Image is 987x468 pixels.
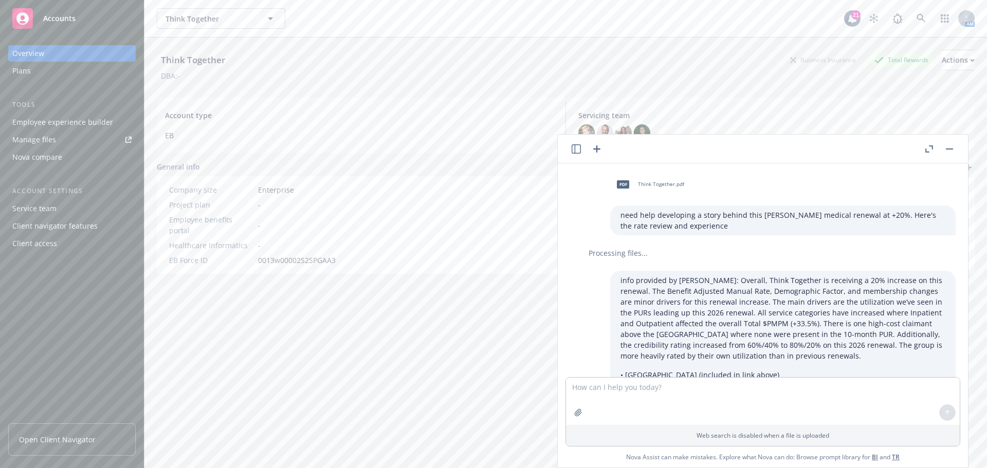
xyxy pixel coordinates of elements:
span: Account type [165,110,553,121]
a: Search [911,8,931,29]
img: photo [634,124,650,141]
a: Report a Bug [887,8,908,29]
a: Stop snowing [864,8,884,29]
div: EB Force ID [169,255,254,266]
a: Accounts [8,4,136,33]
div: Total Rewards [869,53,934,66]
span: - [258,220,261,231]
p: need help developing a story behind this [PERSON_NAME] medical renewal at +20%. Here's the rate r... [620,210,945,231]
div: Healthcare Informatics [169,240,254,251]
button: Actions [942,50,975,70]
div: Think Together [157,53,229,67]
div: Business Insurance [785,53,861,66]
span: General info [157,161,200,172]
div: Account settings [8,186,136,196]
img: photo [597,124,613,141]
div: Manage files [12,132,56,148]
div: Nova compare [12,149,62,165]
a: Nova compare [8,149,136,165]
div: Project plan [169,199,254,210]
span: - [258,240,261,251]
span: Think Together.pdf [638,181,684,188]
span: - [258,199,261,210]
div: Client access [12,235,57,252]
span: Think Together [166,13,254,24]
a: Plans [8,63,136,79]
span: Servicing team [578,110,966,121]
span: pdf [617,180,629,188]
span: Accounts [43,14,76,23]
a: Switch app [935,8,955,29]
div: Employee experience builder [12,114,113,130]
div: DBA: - [161,70,180,81]
div: Employee benefits portal [169,214,254,236]
img: photo [578,124,595,141]
a: BI [872,453,878,461]
p: Web search is disabled when a file is uploaded [572,431,954,440]
a: Manage files [8,132,136,148]
div: pdfThink Together.pdf [610,172,686,197]
div: Overview [12,45,44,62]
span: Enterprise [258,184,294,195]
div: Processing files... [578,248,956,258]
span: EB [165,130,553,141]
button: Think Together [157,8,285,29]
p: info provided by [PERSON_NAME]: Overall, Think Together is receiving a 20% increase on this renew... [620,275,945,361]
div: Service team [12,200,57,217]
a: Client navigator features [8,218,136,234]
div: Plans [12,63,31,79]
span: Open Client Navigator [19,434,96,445]
a: add [962,161,975,174]
a: TR [892,453,900,461]
span: 0013w00002S2SPGAA3 [258,255,336,266]
div: 21 [851,10,861,20]
a: Employee experience builder [8,114,136,130]
p: • [GEOGRAPHIC_DATA] (included in link above) o 2026 Renewal Letter o 2026 Rate Proposal and ratin... [620,369,945,413]
a: Overview [8,45,136,62]
a: Client access [8,235,136,252]
div: Tools [8,100,136,110]
span: Nova Assist can make mistakes. Explore what Nova can do: Browse prompt library for and [626,446,900,467]
img: photo [615,124,632,141]
div: Company size [169,184,254,195]
a: Service team [8,200,136,217]
div: Client navigator features [12,218,98,234]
